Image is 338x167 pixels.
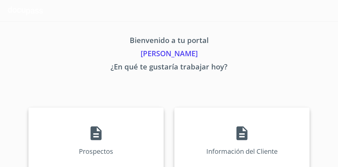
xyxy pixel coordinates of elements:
[290,5,330,16] button: account of current user
[206,147,278,156] p: Información del Cliente
[8,61,330,74] p: ¿En qué te gustaría trabajar hoy?
[8,35,330,48] p: Bienvenido a tu portal
[79,147,113,156] p: Prospectos
[290,5,322,16] span: Tonatiuh
[8,48,330,61] p: [PERSON_NAME]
